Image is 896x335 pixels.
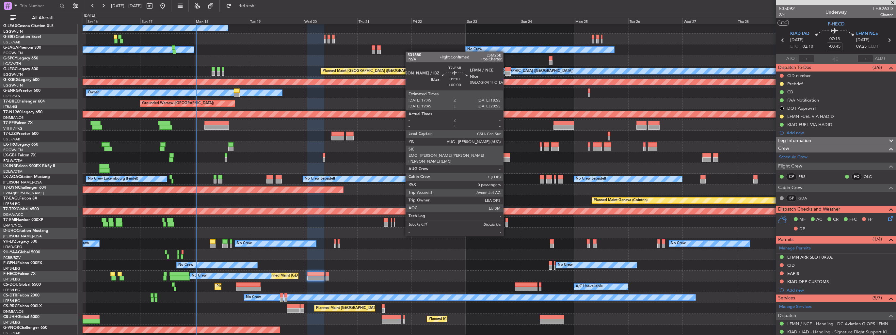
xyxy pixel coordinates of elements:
[3,304,17,308] span: CS-RRC
[787,279,829,284] div: KIAD DEP CUSTOMS
[682,18,737,24] div: Wed 27
[3,67,17,71] span: G-LEGC
[3,121,15,125] span: T7-FFI
[140,18,195,24] div: Sun 17
[3,164,16,168] span: LX-INB
[111,3,142,9] span: [DATE] - [DATE]
[779,245,811,252] a: Manage Permits
[316,303,419,313] div: Planned Maint [GEOGRAPHIC_DATA] ([GEOGRAPHIC_DATA])
[778,206,840,213] span: Dispatch Checks and Weather
[3,326,19,330] span: G-VNOR
[3,250,40,254] a: 9H-YAAGlobal 5000
[3,115,24,120] a: DNMM/LOS
[3,35,41,39] a: G-SIRSCitation Excel
[3,29,23,34] a: EGGW/LTN
[3,320,20,325] a: LFPB/LBG
[778,236,793,244] span: Permits
[3,153,18,157] span: LX-GBH
[3,304,42,308] a: CS-RRCFalcon 900LX
[3,283,41,287] a: CS-DOUGlobal 6500
[3,326,47,330] a: G-VNORChallenger 650
[787,287,893,293] div: Add new
[787,122,832,127] div: KIAD FUEL VIA HADID
[3,229,17,233] span: D-IJHO
[787,81,803,87] div: Prebrief
[856,37,870,43] span: [DATE]
[3,212,23,217] a: DGAA/ACC
[576,282,603,292] div: A/C Unavailable
[3,100,45,104] a: T7-BREChallenger 604
[787,114,834,119] div: LFMN FUEL VIA HADID
[787,271,799,276] div: EAPIS
[246,293,261,302] div: No Crew
[868,43,879,50] span: ELDT
[357,18,411,24] div: Thu 21
[192,271,207,281] div: No Crew
[3,94,21,99] a: EGSS/STN
[864,174,878,180] a: OLG
[3,272,36,276] a: F-HECDFalcon 7X
[828,21,844,27] span: F-HECD
[3,56,17,60] span: G-SPCY
[3,266,20,271] a: LFPB/LBG
[3,186,18,190] span: T7-DYN
[799,216,806,223] span: MF
[3,83,23,88] a: EGGW/LTN
[237,239,252,248] div: No Crew
[787,321,888,327] a: LFMN / NCE - Handling - DC Aviation-G-OPS LFMN
[84,13,95,19] div: [DATE]
[875,56,886,62] span: ALDT
[778,145,789,152] span: Crew
[3,294,40,297] a: CS-DTRFalcon 2000
[872,236,882,243] span: (1/4)
[3,207,17,211] span: T7-TRX
[3,143,38,147] a: LX-TROLegacy 650
[3,191,44,196] a: EVRA/[PERSON_NAME]
[3,72,23,77] a: EGGW/LTN
[787,254,833,260] div: LFMN ARR SLOT 0930z
[3,158,23,163] a: EDLW/DTM
[3,294,17,297] span: CS-DTR
[3,132,17,136] span: T7-LZZI
[3,197,37,200] a: T7-EAGLFalcon 8X
[249,18,303,24] div: Tue 19
[3,207,39,211] a: T7-TRXGlobal 6500
[790,31,809,37] span: KIAD IAD
[3,234,42,239] a: [PERSON_NAME]/QSA
[778,184,803,192] span: Cabin Crew
[558,260,573,270] div: No Crew
[786,56,797,62] span: ATOT
[3,283,19,287] span: CS-DOU
[3,51,23,56] a: EGGW/LTN
[86,18,140,24] div: Sat 16
[3,67,38,71] a: G-LEGCLegacy 600
[574,18,628,24] div: Mon 25
[799,226,805,232] span: DP
[7,13,71,23] button: All Aircraft
[856,31,878,37] span: LFMN NCE
[576,174,606,184] div: No Crew Sabadell
[3,315,17,319] span: CS-JHH
[3,261,42,265] a: F-GPNJFalcon 900EX
[787,73,811,78] div: CID number
[3,229,48,233] a: D-IJHOCitation Mustang
[3,255,21,260] a: FCBB/BZV
[777,20,789,26] button: UTC
[20,1,57,11] input: Trip Number
[3,137,20,142] a: EGLF/FAB
[833,216,839,223] span: CR
[851,173,862,180] div: FO
[3,197,19,200] span: T7-EAGL
[3,35,16,39] span: G-SIRS
[3,175,50,179] a: LX-AOACitation Mustang
[3,126,23,131] a: VHHH/HKG
[790,43,801,50] span: ETOT
[233,4,260,8] span: Refresh
[816,216,822,223] span: AC
[223,1,262,11] button: Refresh
[787,263,795,268] div: CID
[779,12,795,18] span: 2/4
[3,309,24,314] a: DNMM/LOS
[3,223,23,228] a: LFMN/NCE
[3,89,40,93] a: G-ENRGPraetor 600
